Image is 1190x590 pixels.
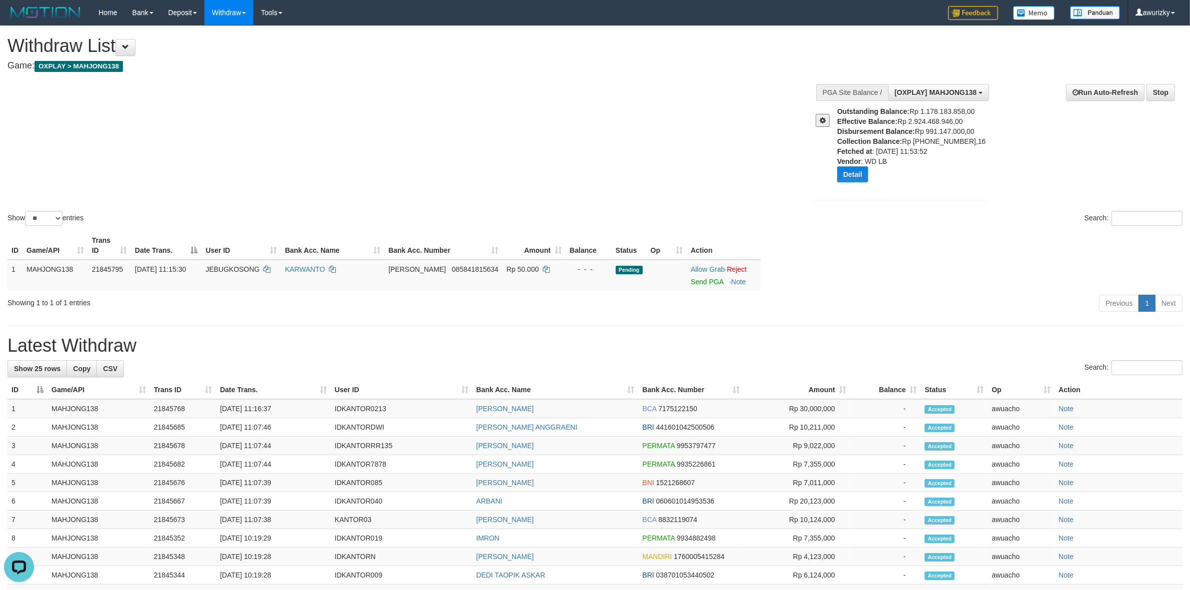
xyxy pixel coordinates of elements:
span: Copy 9935226861 to clipboard [677,460,716,468]
th: Date Trans.: activate to sort column ascending [216,381,330,399]
td: [DATE] 11:07:44 [216,455,330,474]
td: MAHJONG138 [47,529,150,548]
a: 1 [1139,295,1156,312]
label: Show entries [7,211,83,226]
span: Copy 9953797477 to clipboard [677,442,716,450]
td: - [850,548,921,566]
th: Action [1055,381,1183,399]
td: [DATE] 11:16:37 [216,399,330,418]
td: awuacho [988,511,1055,529]
a: Note [1059,442,1074,450]
td: 21845344 [150,566,216,585]
td: 21845685 [150,418,216,437]
td: [DATE] 10:19:28 [216,566,330,585]
img: MOTION_logo.png [7,5,83,20]
span: Copy 9934882498 to clipboard [677,534,716,542]
td: Rp 6,124,000 [744,566,850,585]
h1: Withdraw List [7,36,783,56]
td: [DATE] 11:07:39 [216,492,330,511]
td: IDKANTOR019 [331,529,472,548]
th: User ID: activate to sort column ascending [331,381,472,399]
a: Note [1059,571,1074,579]
span: [OXPLAY] MAHJONG138 [895,88,977,96]
span: Accepted [925,553,955,562]
span: PERMATA [642,460,675,468]
a: Copy [66,360,97,377]
a: Note [1059,497,1074,505]
img: Button%20Memo.svg [1013,6,1055,20]
td: MAHJONG138 [47,418,150,437]
label: Search: [1085,360,1183,375]
td: IDKANTORRR135 [331,437,472,455]
span: BRI [642,423,654,431]
h4: Game: [7,61,783,71]
b: Effective Balance: [837,117,898,125]
span: Copy 441601042500506 to clipboard [656,423,715,431]
span: Copy [73,365,90,373]
td: - [850,455,921,474]
th: Amount: activate to sort column ascending [502,231,565,260]
td: IDKANTOR0213 [331,399,472,418]
span: 21845795 [92,265,123,273]
td: MAHJONG138 [47,399,150,418]
span: BCA [642,516,656,524]
td: IDKANTORDWI [331,418,472,437]
td: awuacho [988,437,1055,455]
td: [DATE] 11:07:39 [216,474,330,492]
span: Copy 1521268607 to clipboard [656,479,695,487]
button: [OXPLAY] MAHJONG138 [888,84,989,101]
td: 21845667 [150,492,216,511]
td: KANTOR03 [331,511,472,529]
a: IMRON [476,534,500,542]
a: Note [1059,534,1074,542]
label: Search: [1085,211,1183,226]
td: Rp 30,000,000 [744,399,850,418]
a: Stop [1147,84,1175,101]
td: IDKANTOR040 [331,492,472,511]
td: Rp 20,123,000 [744,492,850,511]
th: Amount: activate to sort column ascending [744,381,850,399]
td: awuacho [988,474,1055,492]
button: Open LiveChat chat widget [4,4,34,34]
span: Copy 038701053440502 to clipboard [656,571,715,579]
a: [PERSON_NAME] ANGGRAENI [476,423,577,431]
td: MAHJONG138 [47,455,150,474]
td: Rp 10,211,000 [744,418,850,437]
td: 1 [7,260,22,291]
div: PGA Site Balance / [816,84,888,101]
td: awuacho [988,455,1055,474]
td: Rp 7,355,000 [744,529,850,548]
a: Send PGA [691,278,723,286]
b: Vendor [837,157,861,165]
th: Status [612,231,647,260]
a: [PERSON_NAME] [476,553,534,561]
div: Rp 1.178.183.858,00 Rp 2.924.468.946,00 Rp 991.147.000,00 Rp [PHONE_NUMBER],16 : [DATE] 11:53:52 ... [837,106,994,190]
a: KARWANTO [285,265,325,273]
th: Op: activate to sort column ascending [647,231,687,260]
a: Note [1059,423,1074,431]
td: MAHJONG138 [47,566,150,585]
a: [PERSON_NAME] [476,460,534,468]
a: Note [1059,516,1074,524]
span: Accepted [925,479,955,488]
td: MAHJONG138 [47,474,150,492]
a: DEDI TAOPIK ASKAR [476,571,545,579]
a: ARBANI [476,497,502,505]
span: Accepted [925,572,955,580]
span: OXPLAY > MAHJONG138 [34,61,123,72]
a: [PERSON_NAME] [476,516,534,524]
div: - - - [570,264,608,274]
th: Op: activate to sort column ascending [988,381,1055,399]
td: IDKANTORN [331,548,472,566]
th: Balance [566,231,612,260]
td: MAHJONG138 [47,548,150,566]
span: Copy 8832119074 to clipboard [658,516,697,524]
td: 6 [7,492,47,511]
select: Showentries [25,211,62,226]
th: Game/API: activate to sort column ascending [47,381,150,399]
td: IDKANTOR085 [331,474,472,492]
td: Rp 9,022,000 [744,437,850,455]
td: 21845682 [150,455,216,474]
span: CSV [103,365,117,373]
td: [DATE] 11:07:44 [216,437,330,455]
